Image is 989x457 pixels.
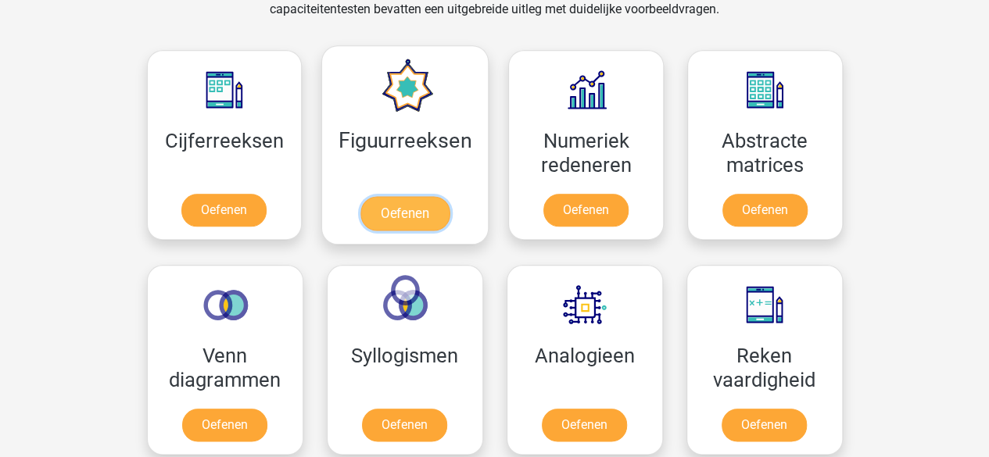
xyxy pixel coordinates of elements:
[543,194,629,227] a: Oefenen
[542,409,627,441] a: Oefenen
[360,196,450,230] a: Oefenen
[182,409,267,441] a: Oefenen
[362,409,447,441] a: Oefenen
[722,409,807,441] a: Oefenen
[181,194,267,227] a: Oefenen
[722,194,808,227] a: Oefenen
